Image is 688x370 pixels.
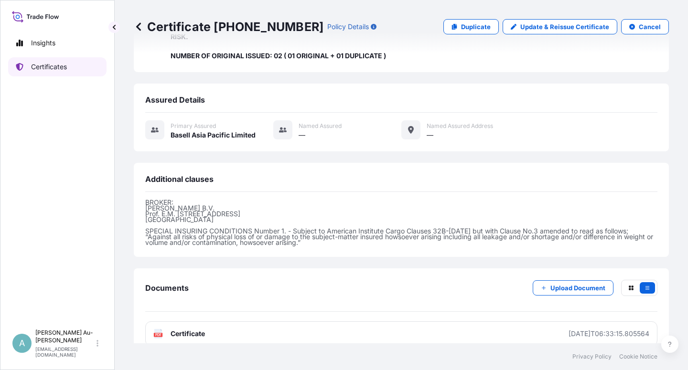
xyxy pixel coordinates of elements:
[639,22,661,32] p: Cancel
[145,283,189,293] span: Documents
[550,283,605,293] p: Upload Document
[572,353,612,360] a: Privacy Policy
[427,122,493,130] span: Named Assured Address
[155,333,161,337] text: PDF
[134,19,323,34] p: Certificate [PHONE_NUMBER]
[8,33,107,53] a: Insights
[503,19,617,34] a: Update & Reissue Certificate
[19,338,25,348] span: A
[427,130,433,140] span: —
[35,329,95,344] p: [PERSON_NAME] Au-[PERSON_NAME]
[145,174,214,184] span: Additional clauses
[145,200,657,245] p: BROKER: [PERSON_NAME] B.V. Prof. E.M. [STREET_ADDRESS] [GEOGRAPHIC_DATA] SPECIAL INSURING CONDITI...
[461,22,491,32] p: Duplicate
[145,95,205,105] span: Assured Details
[145,321,657,346] a: PDFCertificate[DATE]T06:33:15.805564
[520,22,609,32] p: Update & Reissue Certificate
[299,130,305,140] span: —
[8,57,107,76] a: Certificates
[621,19,669,34] button: Cancel
[171,122,216,130] span: Primary assured
[533,280,613,296] button: Upload Document
[171,329,205,338] span: Certificate
[619,353,657,360] a: Cookie Notice
[35,346,95,358] p: [EMAIL_ADDRESS][DOMAIN_NAME]
[443,19,499,34] a: Duplicate
[31,62,67,72] p: Certificates
[171,130,256,140] span: Basell Asia Pacific Limited
[299,122,342,130] span: Named Assured
[569,329,649,338] div: [DATE]T06:33:15.805564
[31,38,55,48] p: Insights
[327,22,369,32] p: Policy Details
